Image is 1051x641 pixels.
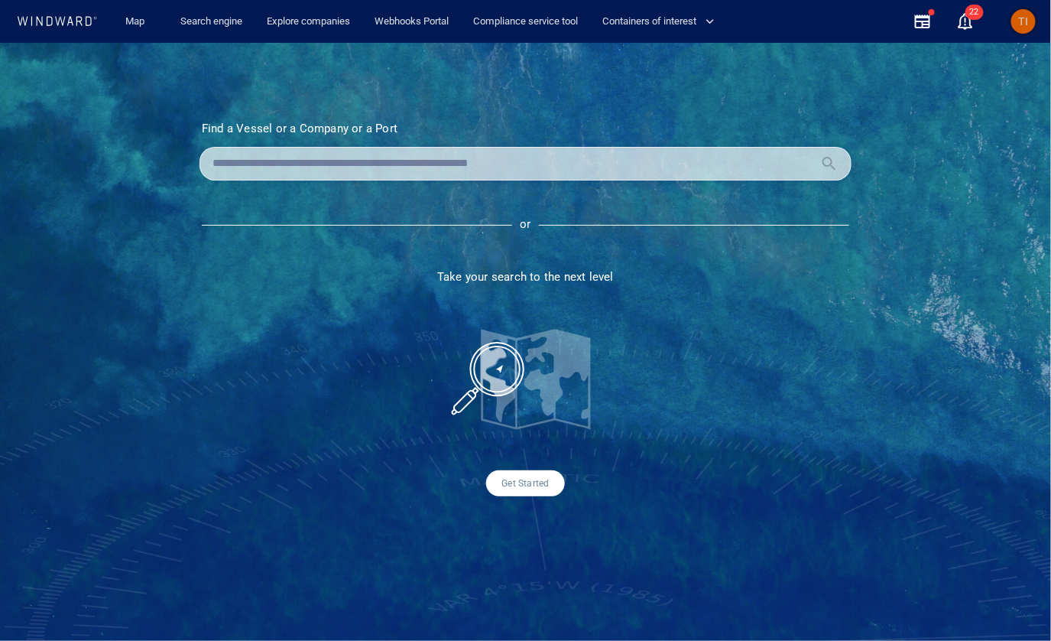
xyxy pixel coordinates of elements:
a: Webhooks Portal [368,8,455,35]
a: Compliance service tool [467,8,584,35]
a: Map [119,8,156,35]
button: Containers of interest [596,8,728,35]
button: 22 [947,3,984,40]
span: Containers of interest [602,13,715,31]
span: TI [1019,15,1029,28]
span: 22 [965,5,984,20]
h3: Find a Vessel or a Company or a Port [202,122,849,135]
button: TI [1008,6,1039,37]
a: Explore companies [261,8,356,35]
span: or [520,219,530,232]
a: Get Started [486,470,564,496]
h4: Take your search to the next level [199,270,852,284]
iframe: Chat [986,572,1040,630]
a: Search engine [174,8,248,35]
div: Notification center [956,12,975,31]
button: Map [113,8,162,35]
